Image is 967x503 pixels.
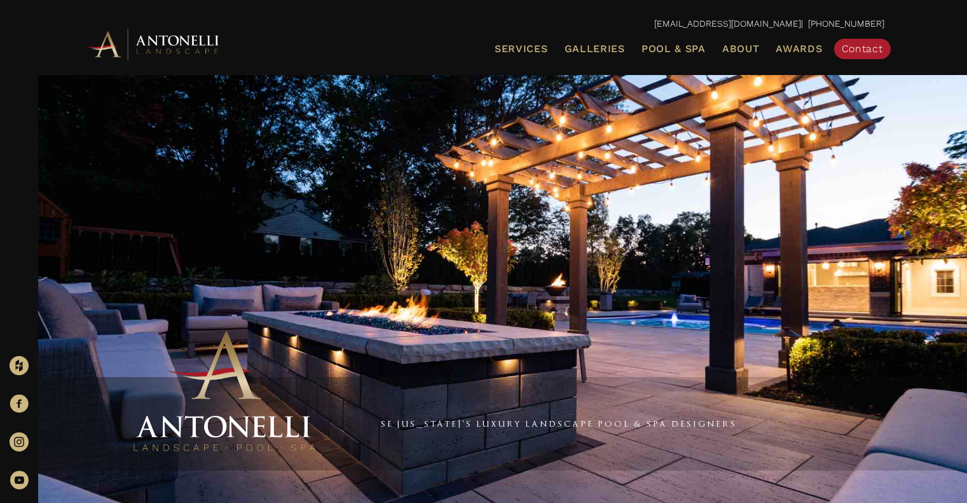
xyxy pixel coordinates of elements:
[559,41,630,57] a: Galleries
[10,356,29,375] img: Houzz
[490,41,553,57] a: Services
[776,43,822,55] span: Awards
[381,418,737,429] a: SE [US_STATE]'s Luxury Landscape Pool & Spa Designers
[641,43,706,55] span: Pool & Spa
[636,41,711,57] a: Pool & Spa
[83,27,223,62] img: Antonelli Horizontal Logo
[565,43,625,55] span: Galleries
[654,18,801,29] a: [EMAIL_ADDRESS][DOMAIN_NAME]
[83,16,884,32] p: | [PHONE_NUMBER]
[842,43,883,55] span: Contact
[722,44,760,54] span: About
[129,326,320,458] img: Antonelli Stacked Logo
[495,44,548,54] span: Services
[834,39,891,59] a: Contact
[717,41,765,57] a: About
[771,41,827,57] a: Awards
